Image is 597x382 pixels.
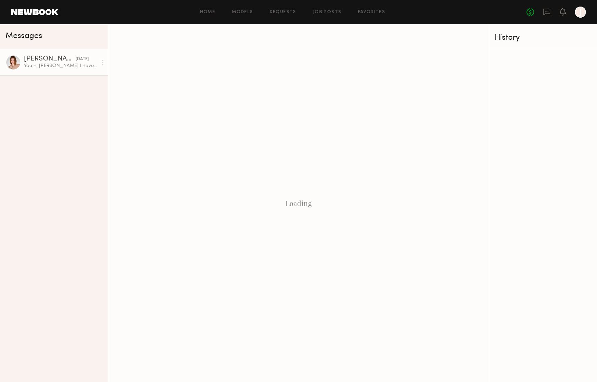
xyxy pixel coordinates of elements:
div: You: Hi [PERSON_NAME] I have a client interested in booking you for a half-day ecomm shoot on [DA... [24,63,97,69]
div: [DATE] [76,56,89,63]
span: Messages [6,32,42,40]
a: Models [232,10,253,15]
div: Loading [108,24,489,382]
a: Favorites [358,10,385,15]
a: Job Posts [313,10,342,15]
a: Requests [270,10,296,15]
a: J [575,7,586,18]
a: Home [200,10,216,15]
div: History [495,34,591,42]
div: [PERSON_NAME] [24,56,76,63]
